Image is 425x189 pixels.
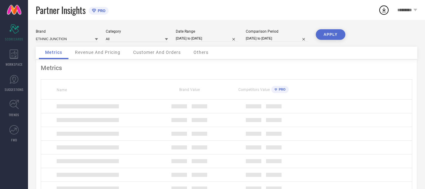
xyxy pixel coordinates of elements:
span: Name [57,88,67,92]
div: Category [106,29,168,34]
div: Metrics [41,64,412,72]
span: FWD [11,138,17,142]
span: TRENDS [9,112,19,117]
button: APPLY [316,29,345,40]
span: PRO [277,87,286,92]
span: Partner Insights [36,4,86,17]
span: Competitors Value [238,87,270,92]
div: Date Range [176,29,238,34]
span: WORKSPACE [6,62,23,67]
input: Select comparison period [246,35,308,42]
span: Metrics [45,50,62,55]
div: Open download list [378,4,390,16]
span: Others [194,50,208,55]
span: Brand Value [179,87,200,92]
span: Customer And Orders [133,50,181,55]
span: SCORECARDS [5,37,23,41]
span: PRO [96,8,105,13]
div: Brand [36,29,98,34]
div: Comparison Period [246,29,308,34]
span: Revenue And Pricing [75,50,120,55]
span: SUGGESTIONS [5,87,24,92]
input: Select date range [176,35,238,42]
